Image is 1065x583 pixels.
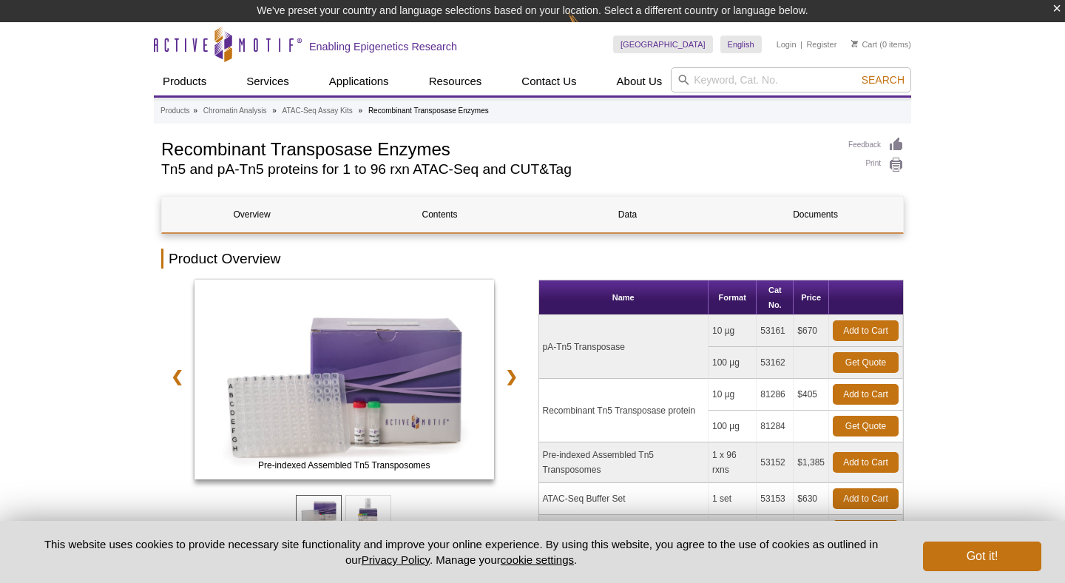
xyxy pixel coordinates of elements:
[362,553,430,566] a: Privacy Policy
[794,442,829,483] td: $1,385
[757,483,794,515] td: 53153
[833,488,899,509] a: Add to Cart
[709,483,757,515] td: 1 set
[539,379,709,442] td: Recombinant Tn5 Transposase protein
[24,536,899,567] p: This website uses cookies to provide necessary site functionality and improve your online experie...
[368,107,489,115] li: Recombinant Transposase Enzymes
[709,379,757,411] td: 10 µg
[162,197,342,232] a: Overview
[539,483,709,515] td: ATAC-Seq Buffer Set
[726,197,905,232] a: Documents
[794,483,829,515] td: $630
[800,36,802,53] li: |
[671,67,911,92] input: Keyword, Cat. No.
[309,40,457,53] h2: Enabling Epigenetics Research
[568,11,607,46] img: Change Here
[857,73,909,87] button: Search
[794,379,829,411] td: $405
[538,197,717,232] a: Data
[757,411,794,442] td: 81284
[777,39,797,50] a: Login
[794,315,829,347] td: $670
[203,104,267,118] a: Chromatin Analysis
[359,107,363,115] li: »
[720,36,762,53] a: English
[420,67,491,95] a: Resources
[539,315,709,379] td: pA-Tn5 Transposase
[862,74,905,86] span: Search
[851,39,877,50] a: Cart
[709,280,757,315] th: Format
[833,452,899,473] a: Add to Cart
[539,515,709,547] td: CUT&Tag-IT Assay Buffer Set - Cells
[161,137,834,159] h1: Recombinant Transposase Enzymes
[513,67,585,95] a: Contact Us
[539,442,709,483] td: Pre-indexed Assembled Tn5 Transposomes
[806,39,836,50] a: Register
[923,542,1041,571] button: Got it!
[757,379,794,411] td: 81286
[709,347,757,379] td: 100 µg
[608,67,672,95] a: About Us
[709,411,757,442] td: 100 µg
[320,67,398,95] a: Applications
[794,515,829,547] td: $735
[496,360,527,394] a: ❯
[154,67,215,95] a: Products
[195,280,494,479] img: Pre-indexed Assembled Tn5 Transposomes
[757,442,794,483] td: 53152
[848,157,904,173] a: Print
[501,553,574,566] button: cookie settings
[197,458,490,473] span: Pre-indexed Assembled Tn5 Transposomes
[350,197,530,232] a: Contents
[161,163,834,176] h2: Tn5 and pA-Tn5 proteins for 1 to 96 rxn ATAC-Seq and CUT&Tag
[851,36,911,53] li: (0 items)
[539,280,709,315] th: Name
[757,515,794,547] td: 53169
[757,347,794,379] td: 53162
[794,280,829,315] th: Price
[709,315,757,347] td: 10 µg
[272,107,277,115] li: »
[833,416,899,437] a: Get Quote
[848,137,904,153] a: Feedback
[757,315,794,347] td: 53161
[709,515,757,547] td: 1 set
[833,384,899,405] a: Add to Cart
[160,104,189,118] a: Products
[161,360,193,394] a: ❮
[193,107,197,115] li: »
[283,104,353,118] a: ATAC-Seq Assay Kits
[757,280,794,315] th: Cat No.
[613,36,713,53] a: [GEOGRAPHIC_DATA]
[237,67,298,95] a: Services
[851,40,858,47] img: Your Cart
[833,352,899,373] a: Get Quote
[709,442,757,483] td: 1 x 96 rxns
[195,280,494,484] a: ATAC-Seq Kit
[833,320,899,341] a: Add to Cart
[161,249,904,269] h2: Product Overview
